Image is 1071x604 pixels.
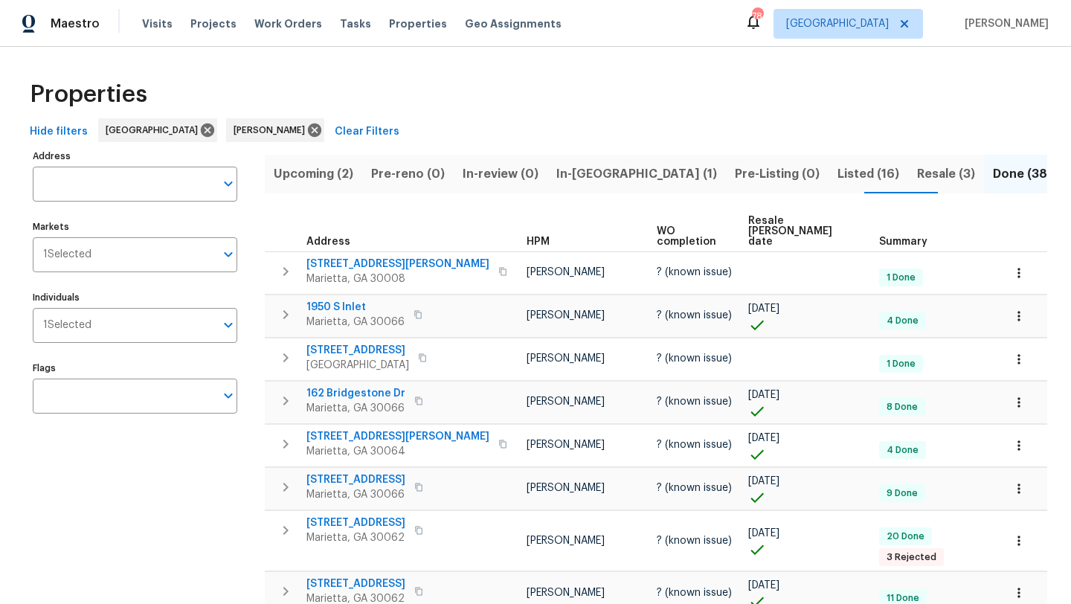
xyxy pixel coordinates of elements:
[527,536,605,546] span: [PERSON_NAME]
[527,310,605,321] span: [PERSON_NAME]
[371,164,445,184] span: Pre-reno (0)
[527,353,605,364] span: [PERSON_NAME]
[527,440,605,450] span: [PERSON_NAME]
[657,483,732,493] span: ? (known issue)
[657,267,732,277] span: ? (known issue)
[234,123,311,138] span: [PERSON_NAME]
[306,386,405,401] span: 162 Bridgestone Dr
[993,164,1052,184] span: Done (38)
[24,118,94,146] button: Hide filters
[33,293,237,302] label: Individuals
[881,272,922,284] span: 1 Done
[218,173,239,194] button: Open
[786,16,889,31] span: [GEOGRAPHIC_DATA]
[527,588,605,598] span: [PERSON_NAME]
[748,433,779,443] span: [DATE]
[879,237,927,247] span: Summary
[837,164,899,184] span: Listed (16)
[142,16,173,31] span: Visits
[30,87,147,102] span: Properties
[657,536,732,546] span: ? (known issue)
[748,580,779,591] span: [DATE]
[218,385,239,406] button: Open
[33,152,237,161] label: Address
[43,248,91,261] span: 1 Selected
[306,257,489,272] span: [STREET_ADDRESS][PERSON_NAME]
[465,16,562,31] span: Geo Assignments
[33,222,237,231] label: Markets
[463,164,538,184] span: In-review (0)
[527,483,605,493] span: [PERSON_NAME]
[881,530,930,543] span: 20 Done
[881,401,924,414] span: 8 Done
[306,515,405,530] span: [STREET_ADDRESS]
[329,118,405,146] button: Clear Filters
[657,440,732,450] span: ? (known issue)
[748,390,779,400] span: [DATE]
[959,16,1049,31] span: [PERSON_NAME]
[306,444,489,459] span: Marietta, GA 30064
[306,530,405,545] span: Marietta, GA 30062
[748,528,779,539] span: [DATE]
[306,315,405,330] span: Marietta, GA 30066
[752,9,762,24] div: 78
[657,353,732,364] span: ? (known issue)
[306,343,409,358] span: [STREET_ADDRESS]
[190,16,237,31] span: Projects
[556,164,717,184] span: In-[GEOGRAPHIC_DATA] (1)
[218,244,239,265] button: Open
[881,551,942,564] span: 3 Rejected
[43,319,91,332] span: 1 Selected
[881,315,924,327] span: 4 Done
[30,123,88,141] span: Hide filters
[306,237,350,247] span: Address
[881,487,924,500] span: 9 Done
[274,164,353,184] span: Upcoming (2)
[306,300,405,315] span: 1950 S Inlet
[306,472,405,487] span: [STREET_ADDRESS]
[735,164,820,184] span: Pre-Listing (0)
[51,16,100,31] span: Maestro
[226,118,324,142] div: [PERSON_NAME]
[254,16,322,31] span: Work Orders
[657,396,732,407] span: ? (known issue)
[657,310,732,321] span: ? (known issue)
[306,358,409,373] span: [GEOGRAPHIC_DATA]
[748,303,779,314] span: [DATE]
[527,396,605,407] span: [PERSON_NAME]
[306,487,405,502] span: Marietta, GA 30066
[527,237,550,247] span: HPM
[881,444,924,457] span: 4 Done
[306,272,489,286] span: Marietta, GA 30008
[306,429,489,444] span: [STREET_ADDRESS][PERSON_NAME]
[527,267,605,277] span: [PERSON_NAME]
[657,226,723,247] span: WO completion
[917,164,975,184] span: Resale (3)
[98,118,217,142] div: [GEOGRAPHIC_DATA]
[106,123,204,138] span: [GEOGRAPHIC_DATA]
[306,576,405,591] span: [STREET_ADDRESS]
[748,216,854,247] span: Resale [PERSON_NAME] date
[881,358,922,370] span: 1 Done
[306,401,405,416] span: Marietta, GA 30066
[335,123,399,141] span: Clear Filters
[657,588,732,598] span: ? (known issue)
[389,16,447,31] span: Properties
[748,476,779,486] span: [DATE]
[340,19,371,29] span: Tasks
[33,364,237,373] label: Flags
[218,315,239,335] button: Open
